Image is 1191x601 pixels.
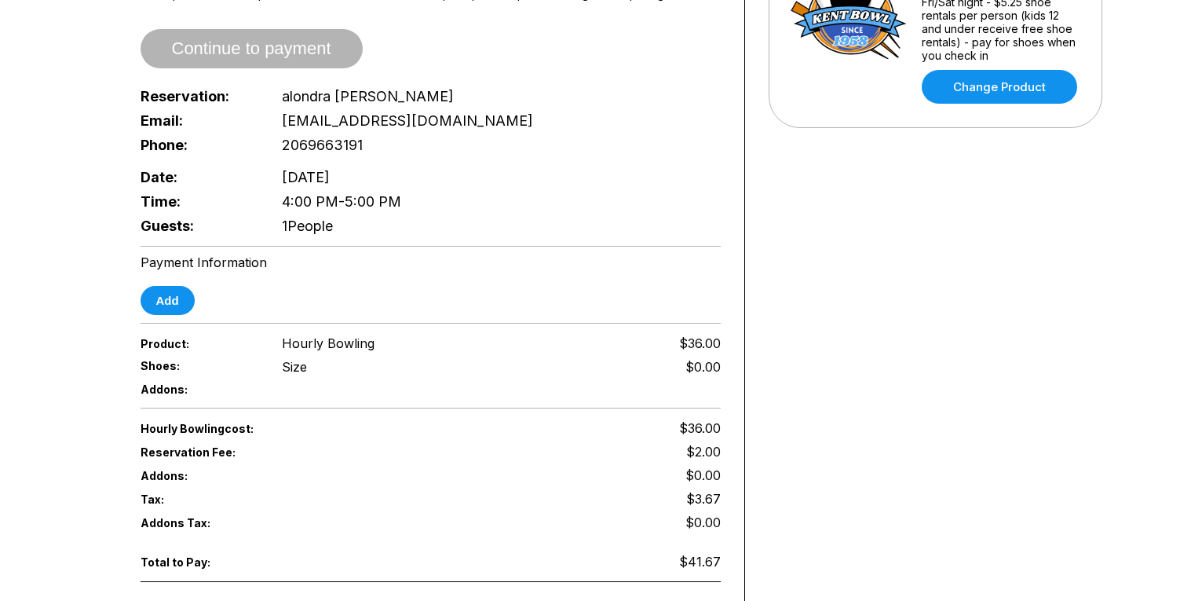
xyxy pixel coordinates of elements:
[141,555,257,569] span: Total to Pay:
[141,88,257,104] span: Reservation:
[141,169,257,185] span: Date:
[141,493,257,506] span: Tax:
[685,359,721,375] div: $0.00
[686,444,721,460] span: $2.00
[282,112,533,129] span: [EMAIL_ADDRESS][DOMAIN_NAME]
[282,169,330,185] span: [DATE]
[141,469,257,482] span: Addons:
[141,286,195,315] button: Add
[282,137,363,153] span: 2069663191
[141,422,431,435] span: Hourly Bowling cost:
[141,516,257,530] span: Addons Tax:
[141,255,721,270] div: Payment Information
[679,420,721,436] span: $36.00
[686,491,721,507] span: $3.67
[141,193,257,210] span: Time:
[141,137,257,153] span: Phone:
[282,359,307,375] div: Size
[141,359,257,372] span: Shoes:
[282,218,333,234] span: 1 People
[282,193,401,210] span: 4:00 PM - 5:00 PM
[141,218,257,234] span: Guests:
[141,383,257,396] span: Addons:
[685,467,721,483] span: $0.00
[679,554,721,570] span: $41.67
[141,112,257,129] span: Email:
[141,337,257,350] span: Product:
[282,88,454,104] span: alondra [PERSON_NAME]
[685,515,721,530] span: $0.00
[679,335,721,351] span: $36.00
[922,70,1077,104] a: Change Product
[282,335,374,351] span: Hourly Bowling
[141,445,431,459] span: Reservation Fee:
